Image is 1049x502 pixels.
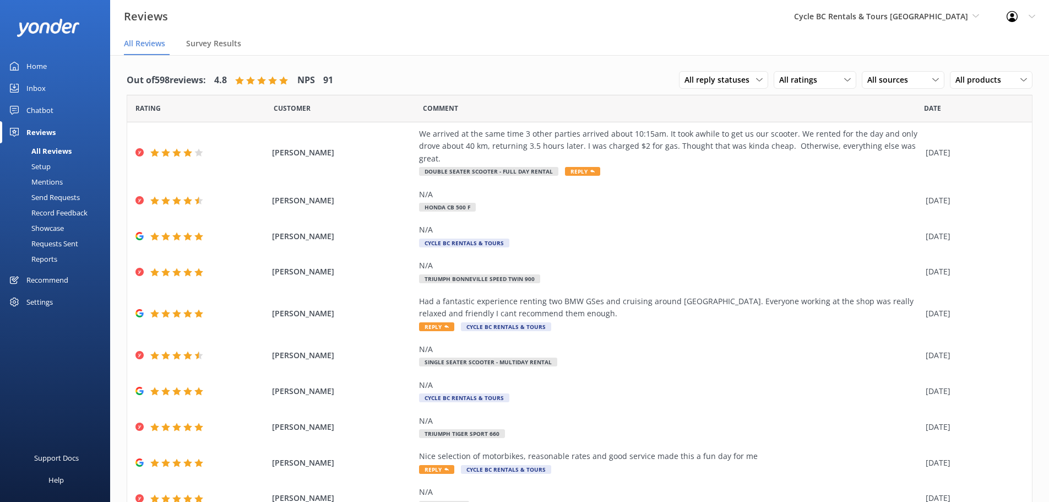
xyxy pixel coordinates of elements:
[7,159,110,174] a: Setup
[926,195,1018,207] div: [DATE]
[423,103,458,114] span: Question
[272,230,414,242] span: [PERSON_NAME]
[135,103,161,114] span: Date
[127,73,206,88] h4: Out of 598 reviews:
[26,55,47,77] div: Home
[7,236,110,251] a: Requests Sent
[461,465,551,474] span: Cycle BC Rentals & Tours
[565,167,600,176] span: Reply
[926,349,1018,361] div: [DATE]
[26,77,46,99] div: Inbox
[34,447,79,469] div: Support Docs
[926,230,1018,242] div: [DATE]
[17,19,80,37] img: yonder-white-logo.png
[955,74,1008,86] span: All products
[419,128,920,165] div: We arrived at the same time 3 other parties arrived about 10:15am. It took awhile to get us our s...
[7,251,110,267] a: Reports
[272,266,414,278] span: [PERSON_NAME]
[924,103,941,114] span: Date
[419,343,920,355] div: N/A
[7,143,72,159] div: All Reviews
[26,291,53,313] div: Settings
[272,385,414,397] span: [PERSON_NAME]
[926,266,1018,278] div: [DATE]
[272,195,414,207] span: [PERSON_NAME]
[926,307,1018,320] div: [DATE]
[297,73,315,88] h4: NPS
[124,8,168,25] h3: Reviews
[124,38,165,49] span: All Reviews
[419,295,920,320] div: Had a fantastic experience renting two BMW GSes and cruising around [GEOGRAPHIC_DATA]. Everyone w...
[461,322,551,331] span: Cycle BC Rentals & Tours
[274,103,311,114] span: Date
[419,465,454,474] span: Reply
[926,385,1018,397] div: [DATE]
[272,457,414,469] span: [PERSON_NAME]
[7,159,51,174] div: Setup
[26,269,68,291] div: Recommend
[7,174,110,190] a: Mentions
[7,220,110,236] a: Showcase
[419,393,509,402] span: Cycle BC Rentals & Tours
[419,486,920,498] div: N/A
[7,205,88,220] div: Record Feedback
[272,349,414,361] span: [PERSON_NAME]
[7,190,110,205] a: Send Requests
[214,73,227,88] h4: 4.8
[794,11,968,21] span: Cycle BC Rentals & Tours [GEOGRAPHIC_DATA]
[419,167,558,176] span: Double Seater Scooter - Full Day Rental
[7,143,110,159] a: All Reviews
[272,307,414,320] span: [PERSON_NAME]
[419,415,920,427] div: N/A
[419,224,920,236] div: N/A
[419,429,505,438] span: Triumph Tiger Sport 660
[48,469,64,491] div: Help
[7,190,80,205] div: Send Requests
[867,74,915,86] span: All sources
[419,260,920,272] div: N/A
[7,205,110,220] a: Record Feedback
[7,236,78,251] div: Requests Sent
[419,188,920,201] div: N/A
[419,322,454,331] span: Reply
[419,358,557,366] span: Single Seater Scooter - Multiday Rental
[419,239,509,247] span: Cycle BC Rentals & Tours
[419,203,476,212] span: Honda CB 500 F
[7,174,63,190] div: Mentions
[26,121,56,143] div: Reviews
[26,99,53,121] div: Chatbot
[419,274,540,283] span: Triumph Bonneville Speed Twin 900
[7,251,57,267] div: Reports
[323,73,333,88] h4: 91
[926,421,1018,433] div: [DATE]
[419,450,920,462] div: Nice selection of motorbikes, reasonable rates and good service made this a fun day for me
[7,220,64,236] div: Showcase
[926,457,1018,469] div: [DATE]
[272,421,414,433] span: [PERSON_NAME]
[186,38,241,49] span: Survey Results
[684,74,756,86] span: All reply statuses
[926,147,1018,159] div: [DATE]
[779,74,824,86] span: All ratings
[272,147,414,159] span: [PERSON_NAME]
[419,379,920,391] div: N/A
